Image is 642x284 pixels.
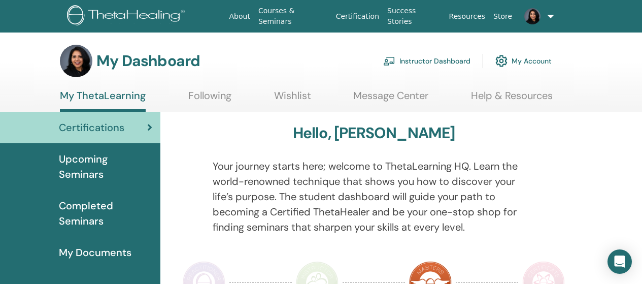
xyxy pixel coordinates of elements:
a: Certification [332,7,383,26]
a: Instructor Dashboard [383,50,470,72]
a: Store [489,7,516,26]
img: cog.svg [495,52,508,70]
h3: Hello, [PERSON_NAME] [293,124,455,142]
a: Message Center [353,89,428,109]
a: My ThetaLearning [60,89,146,112]
p: Your journey starts here; welcome to ThetaLearning HQ. Learn the world-renowned technique that sh... [213,159,535,235]
span: My Documents [59,245,131,260]
img: chalkboard-teacher.svg [383,56,395,66]
img: default.jpg [60,45,92,77]
a: Resources [445,7,490,26]
img: logo.png [67,5,188,28]
a: Success Stories [383,2,445,31]
a: About [225,7,254,26]
span: Upcoming Seminars [59,151,152,182]
span: Completed Seminars [59,198,152,229]
h3: My Dashboard [96,52,200,70]
span: Certifications [59,120,124,135]
img: default.jpg [524,8,540,24]
a: Courses & Seminars [254,2,332,31]
a: Help & Resources [471,89,553,109]
a: Following [188,89,231,109]
a: My Account [495,50,552,72]
div: Open Intercom Messenger [607,249,632,274]
a: Wishlist [274,89,311,109]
